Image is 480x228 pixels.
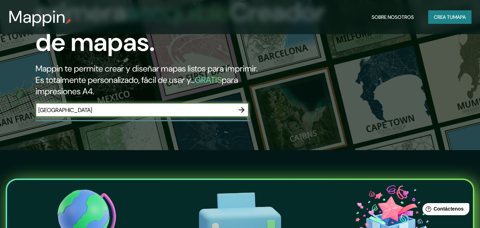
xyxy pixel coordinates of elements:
[372,14,414,20] font: Sobre nosotros
[369,10,417,24] button: Sobre nosotros
[36,106,234,114] input: Elige tu lugar favorito
[417,200,472,220] iframe: Lanzador de widgets de ayuda
[36,74,195,85] font: Es totalmente personalizado, fácil de usar y...
[453,14,466,20] font: mapa
[428,10,471,24] button: Crea tumapa
[434,14,453,20] font: Crea tu
[36,74,238,97] font: para impresiones A4.
[195,74,222,85] font: GRATIS
[36,63,258,74] font: Mappin te permite crear y diseñar mapas listos para imprimir.
[66,18,71,24] img: pin de mapeo
[9,6,66,28] font: Mappin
